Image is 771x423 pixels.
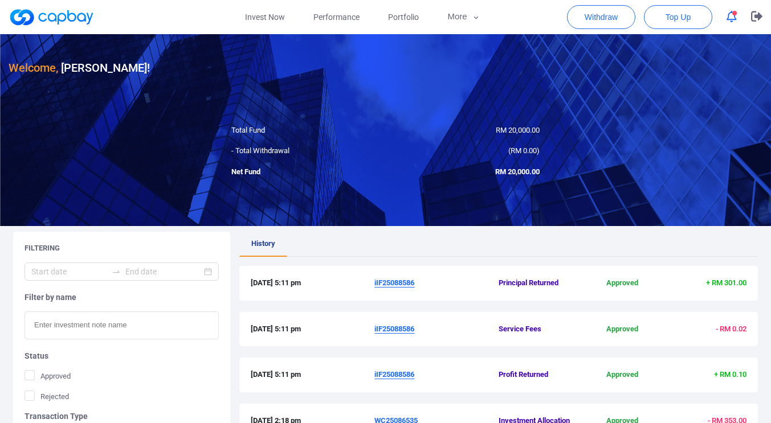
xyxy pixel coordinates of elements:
span: Service Fees [499,323,581,335]
div: Total Fund [223,125,386,137]
span: Approved [581,323,664,335]
span: Welcome, [9,61,58,75]
span: RM 20,000.00 [496,126,540,134]
span: Rejected [25,391,69,402]
span: swap-right [112,267,121,276]
button: Top Up [644,5,712,29]
span: [DATE] 5:11 pm [251,323,375,335]
u: iIF25088586 [374,278,414,287]
span: History [251,239,275,248]
span: to [112,267,121,276]
h5: Filter by name [25,292,219,302]
span: Profit Returned [499,369,581,381]
h3: [PERSON_NAME] ! [9,59,150,77]
span: [DATE] 5:11 pm [251,277,375,289]
div: Net Fund [223,166,386,178]
span: Portfolio [388,11,419,23]
h5: Status [25,351,219,361]
input: End date [125,265,201,278]
span: Approved [581,369,664,381]
input: Enter investment note name [25,311,219,339]
span: - RM 0.02 [716,325,746,333]
button: Withdraw [567,5,635,29]
span: Approved [25,370,71,381]
span: Performance [313,11,360,23]
h5: Filtering [25,243,60,253]
span: + RM 0.10 [714,370,746,379]
u: iIF25088586 [374,370,414,379]
span: Top Up [666,11,691,23]
span: RM 20,000.00 [495,167,540,176]
span: RM 0.00 [511,146,537,155]
input: Start date [31,265,107,278]
span: Principal Returned [499,277,581,289]
div: - Total Withdrawal [223,145,386,157]
u: iIF25088586 [374,325,414,333]
span: [DATE] 5:11 pm [251,369,375,381]
span: Approved [581,277,664,289]
span: + RM 301.00 [706,278,746,287]
h5: Transaction Type [25,411,219,421]
div: ( ) [386,145,549,157]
